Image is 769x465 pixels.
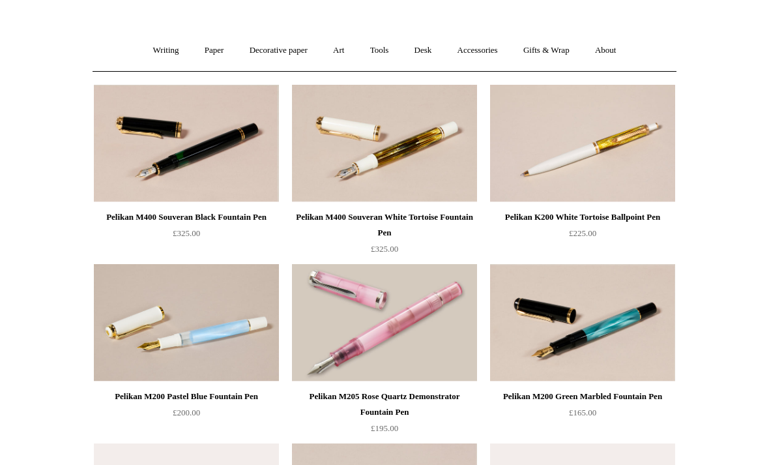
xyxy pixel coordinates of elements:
[295,209,474,241] div: Pelikan M400 Souveran White Tortoise Fountain Pen
[94,209,279,263] a: Pelikan M400 Souveran Black Fountain Pen £325.00
[238,33,319,68] a: Decorative paper
[490,85,675,202] img: Pelikan K200 White Tortoise Ballpoint Pen
[173,228,200,238] span: £325.00
[97,209,276,225] div: Pelikan M400 Souveran Black Fountain Pen
[321,33,356,68] a: Art
[490,85,675,202] a: Pelikan K200 White Tortoise Ballpoint Pen Pelikan K200 White Tortoise Ballpoint Pen
[94,264,279,382] img: Pelikan M200 Pastel Blue Fountain Pen
[569,228,596,238] span: £225.00
[292,264,477,382] img: Pelikan M205 Rose Quartz Demonstrator Fountain Pen
[292,85,477,202] img: Pelikan M400 Souveran White Tortoise Fountain Pen
[292,389,477,442] a: Pelikan M205 Rose Quartz Demonstrator Fountain Pen £195.00
[173,408,200,417] span: £200.00
[292,264,477,382] a: Pelikan M205 Rose Quartz Demonstrator Fountain Pen Pelikan M205 Rose Quartz Demonstrator Fountain...
[295,389,474,420] div: Pelikan M205 Rose Quartz Demonstrator Fountain Pen
[94,85,279,202] img: Pelikan M400 Souveran Black Fountain Pen
[512,33,581,68] a: Gifts & Wrap
[94,85,279,202] a: Pelikan M400 Souveran Black Fountain Pen Pelikan M400 Souveran Black Fountain Pen
[493,389,672,404] div: Pelikan M200 Green Marbled Fountain Pen
[94,264,279,382] a: Pelikan M200 Pastel Blue Fountain Pen Pelikan M200 Pastel Blue Fountain Pen
[446,33,510,68] a: Accessories
[94,389,279,442] a: Pelikan M200 Pastel Blue Fountain Pen £200.00
[371,423,398,433] span: £195.00
[490,264,675,382] img: Pelikan M200 Green Marbled Fountain Pen
[292,85,477,202] a: Pelikan M400 Souveran White Tortoise Fountain Pen Pelikan M400 Souveran White Tortoise Fountain Pen
[371,244,398,254] span: £325.00
[97,389,276,404] div: Pelikan M200 Pastel Blue Fountain Pen
[569,408,596,417] span: £165.00
[490,209,675,263] a: Pelikan K200 White Tortoise Ballpoint Pen £225.00
[193,33,236,68] a: Paper
[490,264,675,382] a: Pelikan M200 Green Marbled Fountain Pen Pelikan M200 Green Marbled Fountain Pen
[583,33,628,68] a: About
[141,33,191,68] a: Writing
[493,209,672,225] div: Pelikan K200 White Tortoise Ballpoint Pen
[490,389,675,442] a: Pelikan M200 Green Marbled Fountain Pen £165.00
[358,33,401,68] a: Tools
[292,209,477,263] a: Pelikan M400 Souveran White Tortoise Fountain Pen £325.00
[403,33,444,68] a: Desk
